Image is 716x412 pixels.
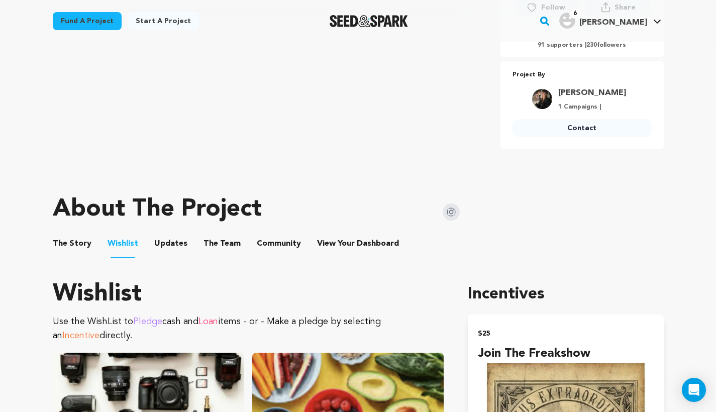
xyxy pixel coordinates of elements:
[586,42,597,48] span: 230
[513,69,652,81] p: Project By
[62,331,99,340] span: Incentive
[682,378,706,402] div: Open Intercom Messenger
[257,238,301,250] span: Community
[557,11,663,32] span: Mike M.'s Profile
[559,13,647,29] div: Mike M.'s Profile
[557,11,663,29] a: Mike M.'s Profile
[443,203,460,221] img: Seed&Spark Instagram Icon
[108,238,138,250] span: Wishlist
[478,345,653,363] h4: Join the Freakshow
[559,13,575,29] img: user.png
[53,315,444,343] p: Use the WishList to cash and items - or - Make a pledge by selecting an directly.
[133,317,162,326] span: Pledge
[128,12,199,30] a: Start a project
[569,9,581,19] span: 6
[513,119,652,137] a: Contact
[330,15,408,27] img: Seed&Spark Logo Dark Mode
[53,238,67,250] span: The
[558,103,626,111] p: 1 Campaigns |
[203,238,241,250] span: Team
[513,41,652,49] p: 91 supporters | followers
[532,89,552,109] img: a71ff16225df04d0.jpg
[558,87,626,99] a: Goto Elise Garner profile
[468,282,663,306] h1: Incentives
[478,327,653,341] h2: $25
[330,15,408,27] a: Seed&Spark Homepage
[579,19,647,27] span: [PERSON_NAME]
[203,238,218,250] span: The
[357,238,399,250] span: Dashboard
[53,12,122,30] a: Fund a project
[53,282,444,306] h1: Wishlist
[154,238,187,250] span: Updates
[317,238,401,250] span: Your
[198,317,218,326] span: Loan
[53,238,91,250] span: Story
[53,197,262,222] h1: About The Project
[317,238,401,250] a: ViewYourDashboard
